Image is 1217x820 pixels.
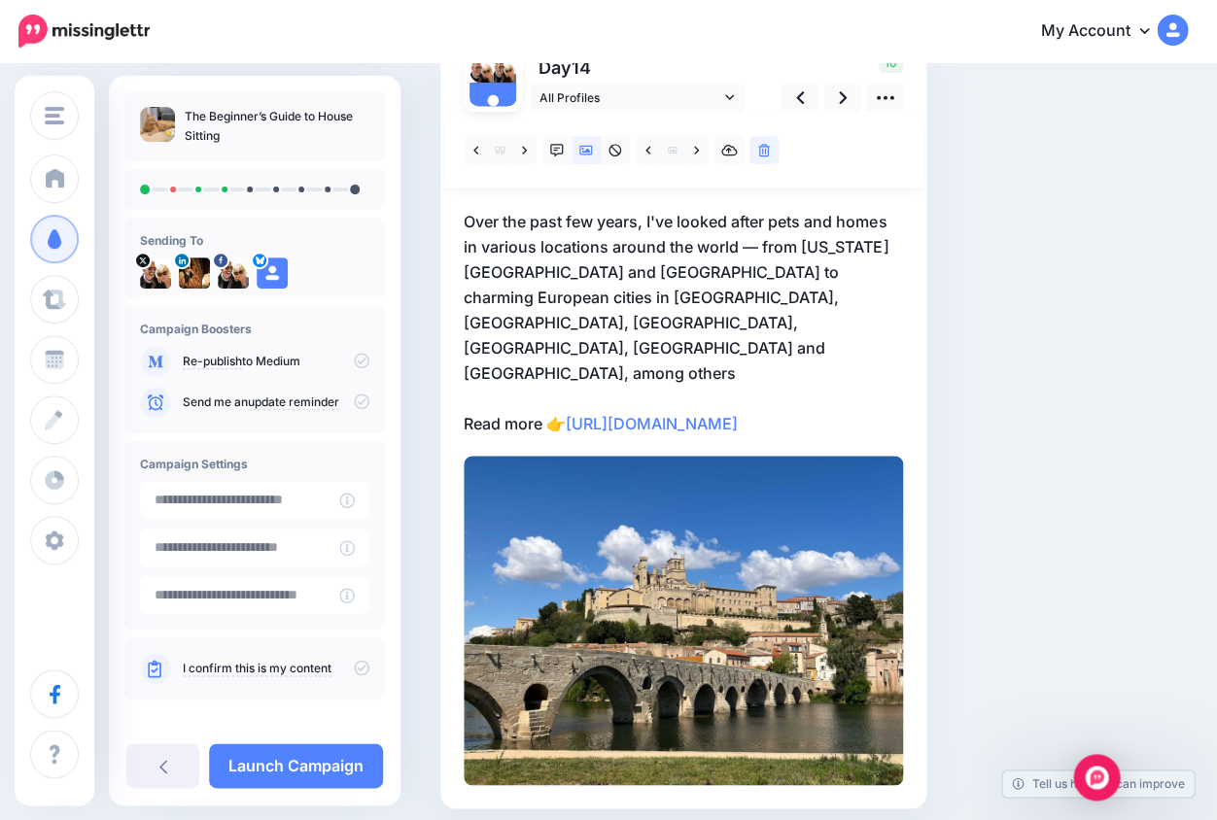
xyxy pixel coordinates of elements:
[539,87,720,108] span: All Profiles
[1073,754,1120,801] div: Open Intercom Messenger
[140,107,175,142] img: 7a5ce193bf493bf6236099ed76903d28_thumb.jpg
[248,394,339,410] a: update reminder
[469,83,516,129] img: user_default_image.png
[18,15,150,48] img: Missinglettr
[530,84,744,112] a: All Profiles
[183,354,242,369] a: Re-publish
[140,257,171,289] img: pSa9O0jm-22922.jpg
[183,393,369,411] p: Send me an
[530,53,747,82] p: Day
[183,661,331,676] a: I confirm this is my content
[140,322,369,336] h4: Campaign Boosters
[179,257,210,289] img: 1516766836653-45072.png
[464,456,903,785] img: 6940ad7e23be73cb531638cac2a7a501.jpg
[493,59,516,83] img: 122702448_187491306275956_411092281563318480_n-bsa33118.jpg
[185,107,369,146] p: The Beginner’s Guide to House Sitting
[566,414,738,433] a: [URL][DOMAIN_NAME]
[879,53,903,73] span: 10
[257,257,288,289] img: user_default_image.png
[45,107,64,124] img: menu.png
[469,59,493,83] img: pSa9O0jm-22922.jpg
[140,457,369,471] h4: Campaign Settings
[1002,770,1194,797] a: Tell us how we can improve
[140,233,369,248] h4: Sending To
[218,257,249,289] img: 122702448_187491306275956_411092281563318480_n-bsa33118.jpg
[464,209,903,436] p: Over the past few years, I've looked after pets and homes in various locations around the world —...
[1021,8,1188,55] a: My Account
[572,57,591,78] span: 14
[183,353,369,370] p: to Medium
